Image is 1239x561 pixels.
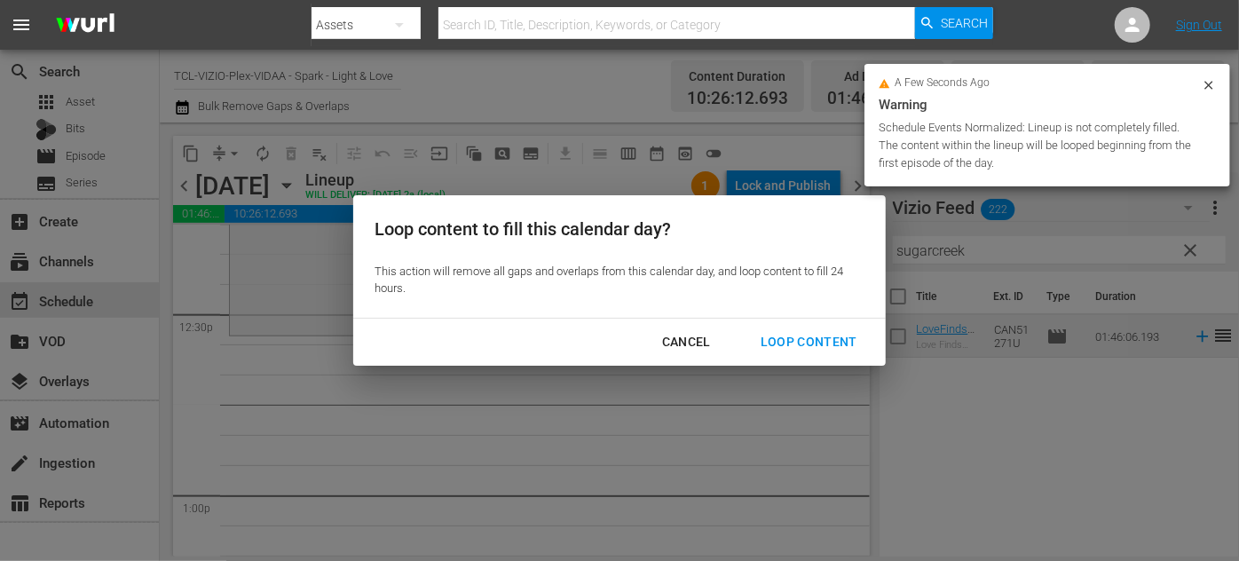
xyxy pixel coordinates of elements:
div: Warning [879,94,1216,115]
button: Loop Content [739,326,879,359]
div: Schedule Events Normalized: Lineup is not completely filled. The content within the lineup will b... [879,119,1197,172]
div: Loop content to fill this calendar day? [375,217,854,242]
div: Loop Content [746,331,872,353]
button: Cancel [641,326,732,359]
span: a few seconds ago [896,76,990,91]
div: This action will remove all gaps and overlaps from this calendar day, and loop content to fill 24... [375,264,854,296]
span: menu [11,14,32,36]
span: Search [941,7,988,39]
div: Cancel [648,331,725,353]
a: Sign Out [1176,18,1222,32]
img: ans4CAIJ8jUAAAAAAAAAAAAAAAAAAAAAAAAgQb4GAAAAAAAAAAAAAAAAAAAAAAAAJMjXAAAAAAAAAAAAAAAAAAAAAAAAgAT5G... [43,4,128,46]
